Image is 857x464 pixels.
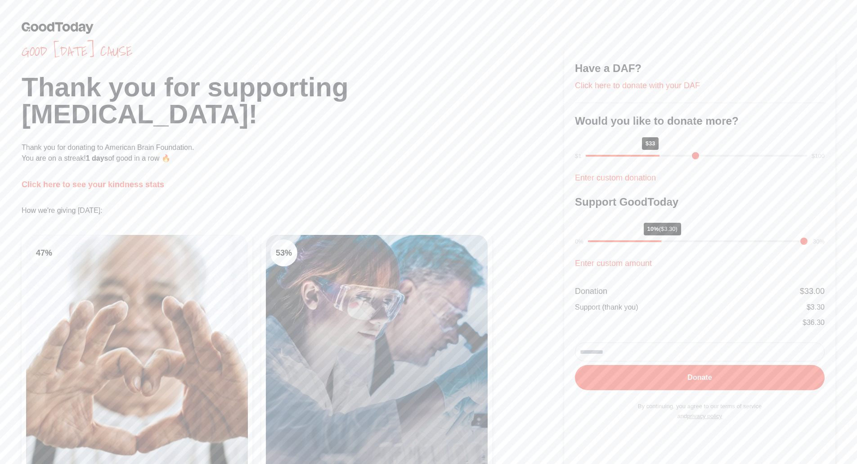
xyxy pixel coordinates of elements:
[642,137,659,150] div: $33
[812,152,825,161] div: $100
[575,401,825,421] p: By continuing, you agree to our terms of service and
[659,225,678,232] span: ($3.30)
[575,114,825,128] h3: Would you like to donate more?
[804,287,825,296] span: 33.00
[575,365,825,390] button: Donate
[811,303,825,311] span: 3.30
[86,154,108,162] span: 1 days
[575,237,583,246] div: 0%
[575,152,581,161] div: $1
[813,237,825,246] div: 30%
[687,413,722,419] a: privacy policy
[575,81,700,90] a: Click here to donate with your DAF
[575,195,825,209] h3: Support GoodToday
[807,302,825,313] div: $
[575,302,638,313] div: Support (thank you)
[22,142,564,164] p: Thank you for donating to American Brain Foundation. You are on a streak! of good in a row 🔥
[270,239,297,266] div: 53 %
[22,43,564,59] span: Good [DATE] cause
[575,173,656,182] a: Enter custom donation
[807,319,825,326] span: 36.30
[800,285,825,297] div: $
[575,259,652,268] a: Enter custom amount
[22,22,94,34] img: GoodToday
[803,317,825,328] div: $
[575,61,825,76] h3: Have a DAF?
[31,239,58,266] div: 47 %
[644,223,681,235] div: 10%
[575,285,607,297] div: Donation
[22,180,164,189] a: Click here to see your kindness stats
[22,74,564,128] h1: Thank you for supporting [MEDICAL_DATA]!
[22,205,564,216] p: How we're giving [DATE]:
